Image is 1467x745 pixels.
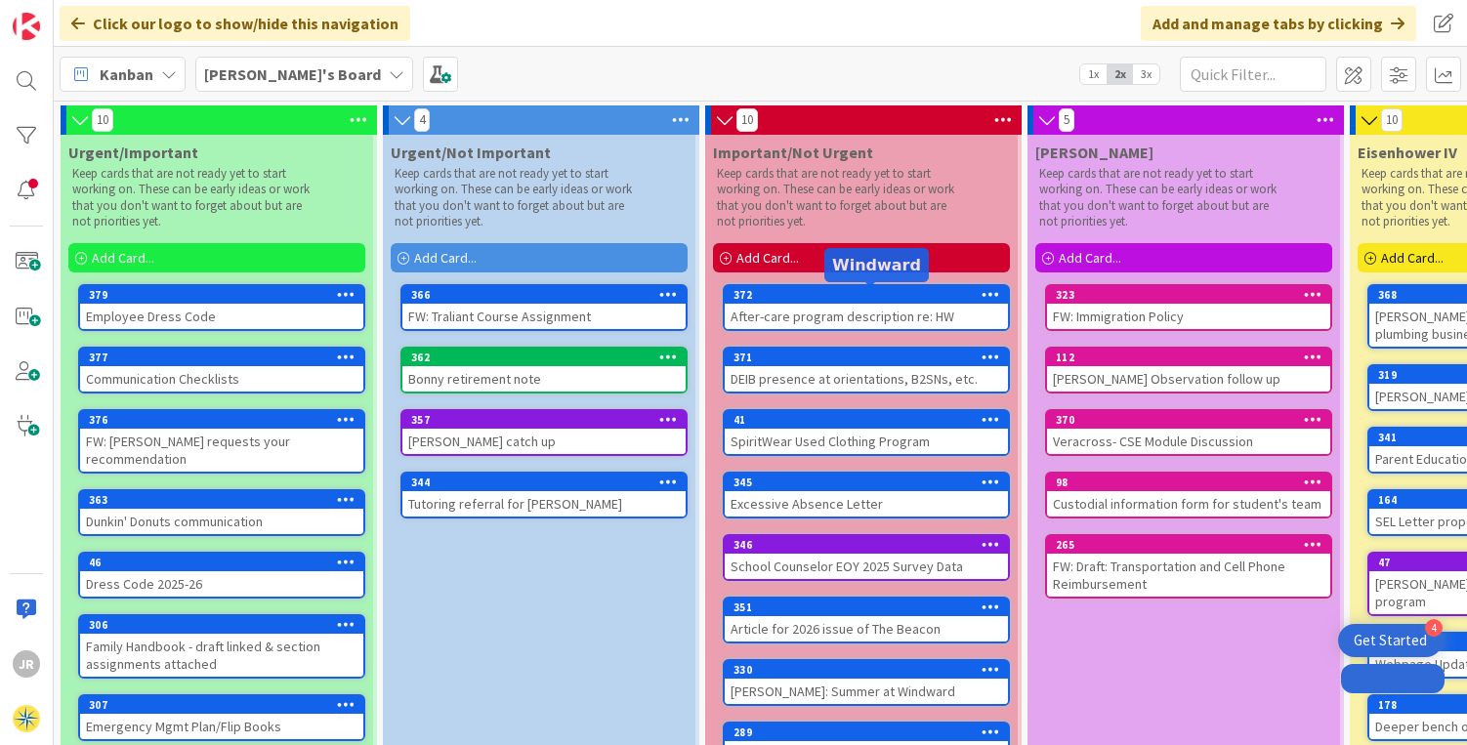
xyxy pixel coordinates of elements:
[1047,349,1330,366] div: 112
[1035,143,1153,162] span: Lisa
[725,536,1008,579] div: 346School Counselor EOY 2025 Survey Data
[80,696,363,714] div: 307
[723,409,1010,456] a: 41SpiritWear Used Clothing Program
[723,534,1010,581] a: 346School Counselor EOY 2025 Survey Data
[723,597,1010,643] a: 351Article for 2026 issue of The Beacon
[1059,249,1121,267] span: Add Card...
[1047,286,1330,304] div: 323
[725,474,1008,517] div: 345Excessive Absence Letter
[204,64,381,84] b: [PERSON_NAME]'s Board
[402,286,686,304] div: 366
[1045,409,1332,456] a: 370Veracross- CSE Module Discussion
[1047,554,1330,597] div: FW: Draft: Transportation and Cell Phone Reimbursement
[832,256,921,274] h5: Windward
[13,650,40,678] div: JR
[725,429,1008,454] div: SpiritWear Used Clothing Program
[402,349,686,392] div: 362Bonny retirement note
[1047,411,1330,429] div: 370
[723,472,1010,518] a: 345Excessive Absence Letter
[80,304,363,329] div: Employee Dress Code
[402,474,686,517] div: 344Tutoring referral for [PERSON_NAME]
[402,491,686,517] div: Tutoring referral for [PERSON_NAME]
[1141,6,1416,41] div: Add and manage tabs by clicking
[80,571,363,597] div: Dress Code 2025-26
[725,599,1008,616] div: 351
[89,698,363,712] div: 307
[1039,166,1281,229] p: Keep cards that are not ready yet to start working on. These can be early ideas or work that you ...
[80,366,363,392] div: Communication Checklists
[723,659,1010,706] a: 330[PERSON_NAME]: Summer at Windward
[725,661,1008,704] div: 330[PERSON_NAME]: Summer at Windward
[60,6,410,41] div: Click our logo to show/hide this navigation
[1045,472,1332,518] a: 98Custodial information form for student's team
[400,409,688,456] a: 357[PERSON_NAME] catch up
[725,661,1008,679] div: 330
[725,411,1008,429] div: 41
[1045,284,1332,331] a: 323FW: Immigration Policy
[1381,108,1403,132] span: 10
[78,347,365,393] a: 377Communication Checklists
[80,411,363,429] div: 376
[1047,366,1330,392] div: [PERSON_NAME] Observation follow up
[72,166,314,229] p: Keep cards that are not ready yet to start working on. These can be early ideas or work that you ...
[1056,288,1330,302] div: 323
[1358,143,1457,162] span: Eisenhower IV
[725,349,1008,392] div: 371DEIB presence at orientations, B2SNs, etc.
[717,166,959,229] p: Keep cards that are not ready yet to start working on. These can be early ideas or work that you ...
[80,286,363,329] div: 379Employee Dress Code
[80,714,363,739] div: Emergency Mgmt Plan/Flip Books
[1425,619,1443,637] div: 4
[402,411,686,429] div: 357
[80,554,363,571] div: 46
[80,696,363,739] div: 307Emergency Mgmt Plan/Flip Books
[68,143,198,162] span: Urgent/Important
[733,538,1008,552] div: 346
[723,347,1010,393] a: 371DEIB presence at orientations, B2SNs, etc.
[733,351,1008,364] div: 371
[92,108,113,132] span: 10
[89,351,363,364] div: 377
[414,108,430,132] span: 4
[725,474,1008,491] div: 345
[1080,64,1107,84] span: 1x
[400,347,688,393] a: 362Bonny retirement note
[733,413,1008,427] div: 41
[725,536,1008,554] div: 346
[80,491,363,534] div: 363Dunkin' Donuts communication
[1047,474,1330,517] div: 98Custodial information form for student's team
[733,600,1008,614] div: 351
[1338,624,1443,657] div: Open Get Started checklist, remaining modules: 4
[725,724,1008,741] div: 289
[1354,631,1427,650] div: Get Started
[89,288,363,302] div: 379
[80,286,363,304] div: 379
[89,413,363,427] div: 376
[1047,474,1330,491] div: 98
[1180,57,1326,92] input: Quick Filter...
[80,554,363,597] div: 46Dress Code 2025-26
[725,411,1008,454] div: 41SpiritWear Used Clothing Program
[725,491,1008,517] div: Excessive Absence Letter
[1059,108,1074,132] span: 5
[78,489,365,536] a: 363Dunkin' Donuts communication
[1047,349,1330,392] div: 112[PERSON_NAME] Observation follow up
[402,429,686,454] div: [PERSON_NAME] catch up
[1056,476,1330,489] div: 98
[80,349,363,366] div: 377
[78,552,365,599] a: 46Dress Code 2025-26
[80,634,363,677] div: Family Handbook - draft linked & section assignments attached
[736,108,758,132] span: 10
[78,284,365,331] a: 379Employee Dress Code
[1045,347,1332,393] a: 112[PERSON_NAME] Observation follow up
[1047,536,1330,597] div: 265FW: Draft: Transportation and Cell Phone Reimbursement
[78,614,365,679] a: 306Family Handbook - draft linked & section assignments attached
[411,476,686,489] div: 344
[402,304,686,329] div: FW: Traliant Course Assignment
[92,249,154,267] span: Add Card...
[1047,429,1330,454] div: Veracross- CSE Module Discussion
[80,616,363,677] div: 306Family Handbook - draft linked & section assignments attached
[89,493,363,507] div: 363
[733,725,1008,739] div: 289
[733,476,1008,489] div: 345
[1381,249,1444,267] span: Add Card...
